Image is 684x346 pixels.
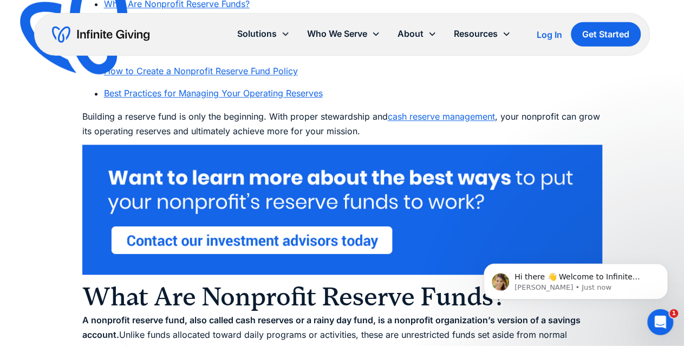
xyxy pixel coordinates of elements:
h2: What Are Nonprofit Reserve Funds? [82,280,602,313]
div: Solutions [237,27,277,41]
div: Solutions [229,22,298,45]
div: Who We Serve [298,22,389,45]
span: 1 [669,309,678,318]
div: Resources [454,27,498,41]
a: cash reserve management [388,112,495,122]
img: Want to learn more about the best ways to put your nonprofit reserve funds to work? Click to cont... [82,145,602,275]
iframe: Intercom notifications message [467,241,684,317]
a: Best Practices for Managing Your Operating Reserves [104,88,323,99]
a: How to Create a Nonprofit Reserve Fund Policy [104,66,298,77]
div: Log In [537,30,562,39]
p: Building a reserve fund is only the beginning. With proper stewardship and , your nonprofit can g... [82,110,602,139]
a: home [52,26,149,43]
div: About [398,27,424,41]
a: Log In [537,28,562,41]
strong: A nonprofit reserve fund, also called cash reserves or a rainy day fund, is a nonprofit organizat... [82,315,581,340]
iframe: Intercom live chat [647,309,673,335]
div: Resources [445,22,519,45]
a: Get Started [571,22,641,47]
div: About [389,22,445,45]
div: Who We Serve [307,27,367,41]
